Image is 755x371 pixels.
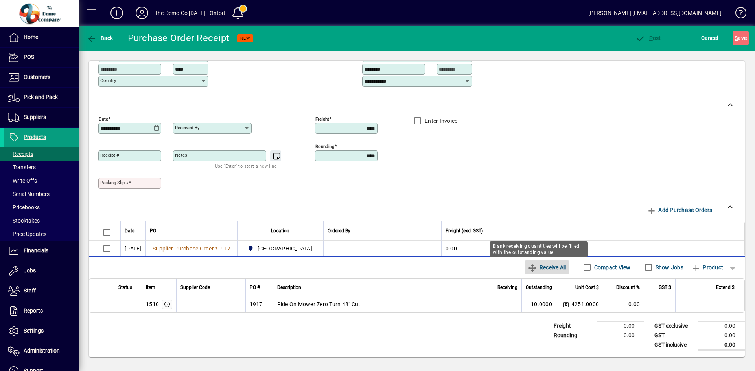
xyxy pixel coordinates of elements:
[691,261,723,274] span: Product
[735,35,738,41] span: S
[593,263,631,271] label: Compact View
[120,241,145,256] td: [DATE]
[150,227,156,235] span: PO
[4,27,79,47] a: Home
[328,227,350,235] span: Ordered By
[24,54,34,60] span: POS
[525,260,569,274] button: Receive All
[118,283,132,292] span: Status
[729,2,745,27] a: Knowledge Base
[8,151,33,157] span: Receipts
[4,174,79,187] a: Write Offs
[146,283,155,292] span: Item
[644,203,715,217] button: Add Purchase Orders
[659,283,671,292] span: GST $
[698,331,745,340] td: 0.00
[4,321,79,341] a: Settings
[8,217,40,224] span: Stocktakes
[528,261,566,274] span: Receive All
[245,296,273,312] td: 1917
[258,245,312,252] span: [GEOGRAPHIC_DATA]
[588,7,722,19] div: [PERSON_NAME] [EMAIL_ADDRESS][DOMAIN_NAME]
[129,6,155,20] button: Profile
[214,245,217,252] span: #
[650,331,698,340] td: GST
[271,227,289,235] span: Location
[647,204,712,216] span: Add Purchase Orders
[24,287,36,294] span: Staff
[175,152,187,158] mat-label: Notes
[8,231,46,237] span: Price Updates
[99,116,108,121] mat-label: Date
[24,114,46,120] span: Suppliers
[8,177,37,184] span: Write Offs
[150,227,233,235] div: PO
[490,241,588,257] div: Blank receiving quantities will be filled with the outstanding value
[24,247,48,254] span: Financials
[175,125,199,130] mat-label: Received by
[698,340,745,350] td: 0.00
[423,117,457,125] label: Enter Invoice
[616,283,640,292] span: Discount %
[180,283,210,292] span: Supplier Code
[441,241,744,256] td: 0.00
[217,245,230,252] span: 1917
[649,35,653,41] span: P
[575,283,599,292] span: Unit Cost $
[733,31,749,45] button: Save
[4,88,79,107] a: Pick and Pack
[24,267,36,274] span: Jobs
[4,201,79,214] a: Pricebooks
[153,245,214,252] span: Supplier Purchase Order
[146,300,159,308] div: 1510
[4,48,79,67] a: POS
[8,164,36,170] span: Transfers
[4,214,79,227] a: Stocktakes
[597,331,644,340] td: 0.00
[446,227,735,235] div: Freight (excl GST)
[4,108,79,127] a: Suppliers
[315,116,329,121] mat-label: Freight
[87,35,113,41] span: Back
[650,321,698,331] td: GST exclusive
[526,283,552,292] span: Outstanding
[446,227,483,235] span: Freight (excl GST)
[100,180,129,185] mat-label: Packing Slip #
[550,321,597,331] td: Freight
[104,6,129,20] button: Add
[24,307,43,314] span: Reports
[735,32,747,44] span: ave
[125,227,142,235] div: Date
[560,299,571,310] button: Change Price Levels
[698,321,745,331] td: 0.00
[635,35,661,41] span: ost
[4,161,79,174] a: Transfers
[497,283,517,292] span: Receiving
[701,32,718,44] span: Cancel
[550,331,597,340] td: Rounding
[716,283,735,292] span: Extend $
[128,32,230,44] div: Purchase Order Receipt
[250,283,260,292] span: PO #
[633,31,663,45] button: Post
[215,161,277,170] mat-hint: Use 'Enter' to start a new line
[315,143,334,149] mat-label: Rounding
[4,281,79,301] a: Staff
[273,296,490,312] td: Ride On Mower Zero Turn 48" Cut
[100,152,119,158] mat-label: Receipt #
[521,296,556,312] td: 10.0000
[8,204,40,210] span: Pricebooks
[24,347,60,354] span: Administration
[4,341,79,361] a: Administration
[245,244,315,253] span: Auckland
[699,31,720,45] button: Cancel
[597,321,644,331] td: 0.00
[79,31,122,45] app-page-header-button: Back
[4,187,79,201] a: Serial Numbers
[603,296,644,312] td: 0.00
[4,227,79,241] a: Price Updates
[328,227,437,235] div: Ordered By
[155,7,225,19] div: The Demo Co [DATE] - Ontoit
[24,134,46,140] span: Products
[687,260,727,274] button: Product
